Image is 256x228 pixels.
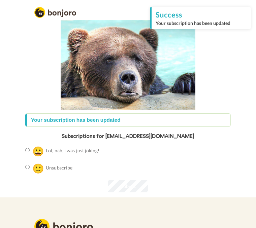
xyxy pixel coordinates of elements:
[108,180,148,192] input: Submit
[25,134,231,140] h3: Subscriptions for [EMAIL_ADDRESS][DOMAIN_NAME]
[34,9,76,15] a: Bonjoro Logo
[156,9,247,20] div: Success
[25,165,30,169] input: 🙁Unsubscribe
[156,20,247,27] div: Your subscription has been updated
[25,161,72,175] label: Unsubscribe
[34,7,76,18] img: Bonjoro Logo
[25,144,99,158] label: Lol, nah, i was just joking!
[25,148,30,152] input: 😀Lol, nah, i was just joking!
[25,113,231,127] div: Your subscription has been updated
[32,145,44,157] span: 😀
[32,162,44,174] span: 🙁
